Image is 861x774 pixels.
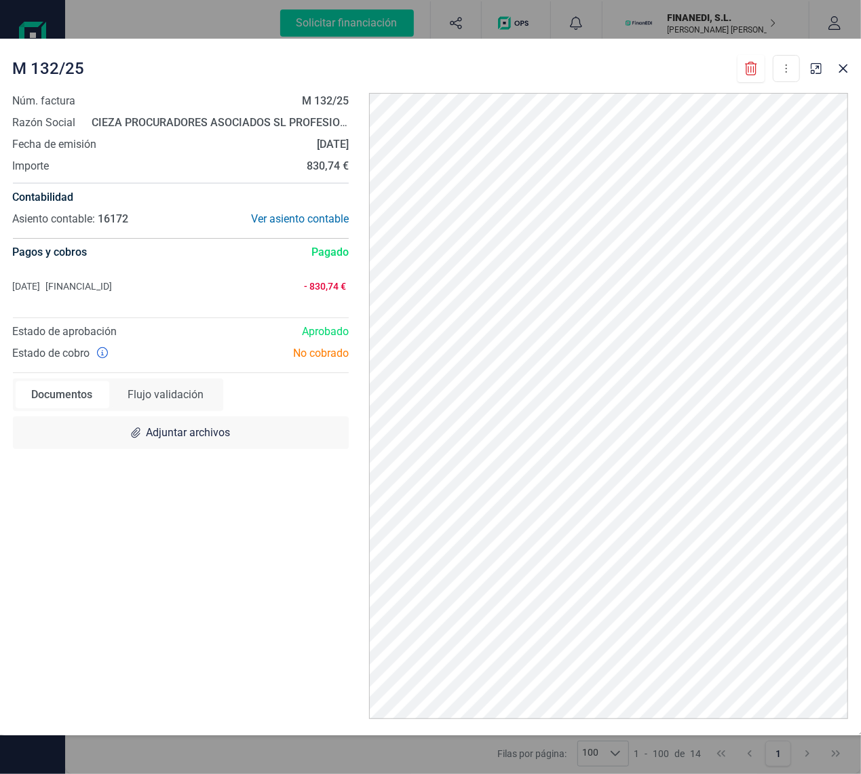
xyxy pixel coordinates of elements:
strong: CIEZA PROCURADORES ASOCIADOS SL PROFESIONAL [92,116,362,129]
span: Pagado [311,244,349,260]
div: Documentos [16,381,109,408]
span: M 132/25 [13,58,85,79]
span: 16172 [98,212,129,225]
div: Adjuntar archivos [13,417,349,449]
span: - 830,74 € [280,279,346,293]
div: No cobrado [180,345,359,362]
span: Núm. factura [13,93,76,109]
strong: M 132/25 [302,94,349,107]
span: Fecha de emisión [13,136,97,153]
h4: Contabilidad [13,189,349,206]
span: Razón Social [13,115,76,131]
span: Adjuntar archivos [146,425,230,441]
span: Estado de aprobación [13,325,117,338]
div: Ver asiento contable [180,211,349,227]
strong: 830,74 € [307,159,349,172]
span: [FINANCIAL_ID] [46,279,113,293]
span: [DATE] [13,279,41,293]
h4: Pagos y cobros [13,239,88,266]
div: Flujo validación [112,381,221,408]
div: Aprobado [180,324,359,340]
span: Estado de cobro [13,345,90,362]
span: Asiento contable: [13,212,96,225]
strong: [DATE] [317,138,349,151]
span: Importe [13,158,50,174]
